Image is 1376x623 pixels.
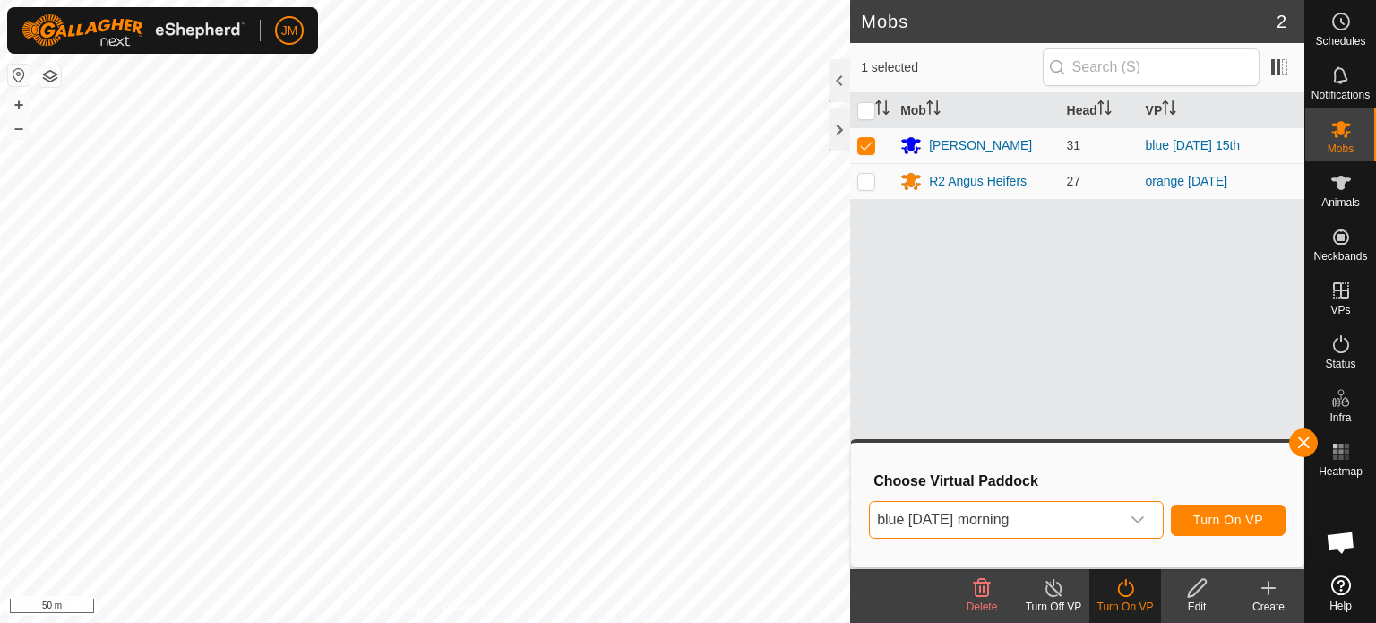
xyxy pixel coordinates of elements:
img: Gallagher Logo [21,14,245,47]
h2: Mobs [861,11,1277,32]
div: Create [1233,599,1304,615]
span: Status [1325,359,1355,369]
button: – [8,117,30,139]
a: orange [DATE] [1146,174,1228,188]
span: Mobs [1328,143,1354,154]
span: JM [281,22,298,40]
button: Reset Map [8,65,30,86]
button: Map Layers [39,65,61,87]
a: Help [1305,568,1376,619]
span: Infra [1329,412,1351,423]
span: 2 [1277,8,1286,35]
div: Edit [1161,599,1233,615]
span: Neckbands [1313,251,1367,262]
div: R2 Angus Heifers [929,172,1027,191]
div: dropdown trigger [1120,502,1156,538]
div: Open chat [1314,515,1368,569]
span: Heatmap [1319,466,1363,477]
span: Animals [1321,197,1360,208]
a: Contact Us [443,600,495,616]
span: Delete [967,601,998,613]
div: Turn Off VP [1018,599,1089,615]
span: 1 selected [861,58,1042,77]
p-sorticon: Activate to sort [1162,103,1176,117]
span: blue sunday morning [870,502,1120,538]
span: Help [1329,601,1352,611]
a: Privacy Policy [355,600,422,616]
th: Mob [893,93,1059,128]
th: VP [1139,93,1304,128]
p-sorticon: Activate to sort [926,103,941,117]
span: VPs [1330,305,1350,316]
button: + [8,94,30,116]
span: Turn On VP [1193,513,1263,527]
div: Turn On VP [1089,599,1161,615]
input: Search (S) [1043,48,1260,86]
span: 27 [1067,174,1081,188]
p-sorticon: Activate to sort [1097,103,1112,117]
button: Turn On VP [1171,505,1286,536]
span: 31 [1067,138,1081,152]
div: [PERSON_NAME] [929,136,1032,155]
span: Schedules [1315,36,1365,47]
th: Head [1060,93,1139,128]
a: blue [DATE] 15th [1146,138,1241,152]
h3: Choose Virtual Paddock [873,472,1286,489]
span: Notifications [1311,90,1370,100]
p-sorticon: Activate to sort [875,103,890,117]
